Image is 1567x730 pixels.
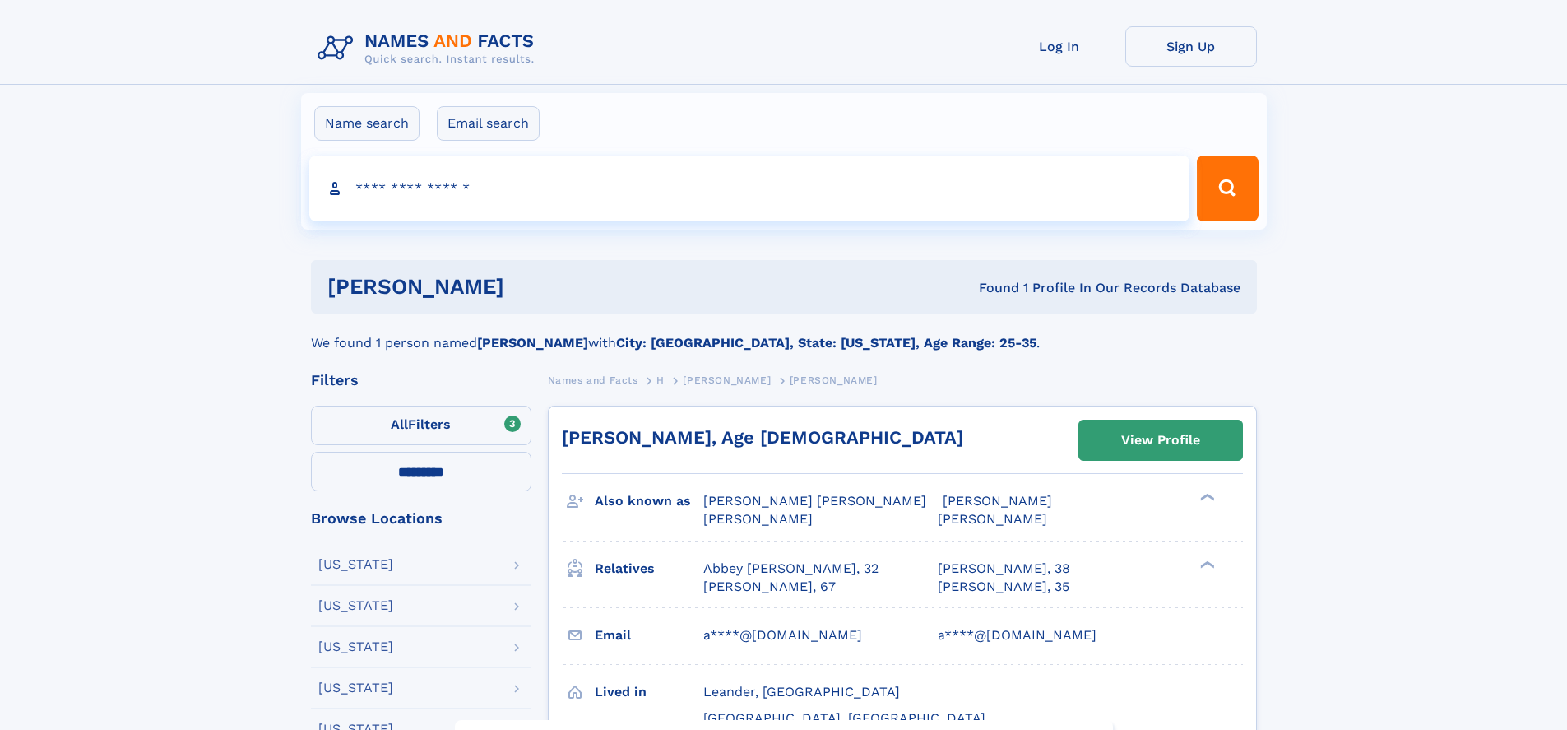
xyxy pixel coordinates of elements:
[318,681,393,695] div: [US_STATE]
[391,416,408,432] span: All
[562,427,963,448] a: [PERSON_NAME], Age [DEMOGRAPHIC_DATA]
[477,335,588,351] b: [PERSON_NAME]
[994,26,1125,67] a: Log In
[548,370,638,390] a: Names and Facts
[938,511,1047,527] span: [PERSON_NAME]
[703,684,900,700] span: Leander, [GEOGRAPHIC_DATA]
[703,511,813,527] span: [PERSON_NAME]
[703,560,879,578] a: Abbey [PERSON_NAME], 32
[1125,26,1257,67] a: Sign Up
[790,374,878,386] span: [PERSON_NAME]
[616,335,1036,351] b: City: [GEOGRAPHIC_DATA], State: [US_STATE], Age Range: 25-35
[656,374,665,386] span: H
[938,560,1070,578] a: [PERSON_NAME], 38
[1079,421,1242,460] a: View Profile
[703,578,836,596] a: [PERSON_NAME], 67
[1196,492,1216,503] div: ❯
[437,106,540,141] label: Email search
[327,277,742,297] h1: [PERSON_NAME]
[943,493,1052,509] span: [PERSON_NAME]
[318,558,393,571] div: [US_STATE]
[309,156,1190,221] input: search input
[703,710,985,726] span: [GEOGRAPHIC_DATA], [GEOGRAPHIC_DATA]
[595,487,703,515] h3: Also known as
[311,373,531,388] div: Filters
[1121,421,1200,459] div: View Profile
[318,599,393,612] div: [US_STATE]
[938,578,1069,596] a: [PERSON_NAME], 35
[314,106,420,141] label: Name search
[683,374,771,386] span: [PERSON_NAME]
[311,26,548,71] img: Logo Names and Facts
[595,678,703,706] h3: Lived in
[683,370,771,390] a: [PERSON_NAME]
[311,511,531,526] div: Browse Locations
[311,314,1257,353] div: We found 1 person named with .
[595,555,703,583] h3: Relatives
[703,493,926,509] span: [PERSON_NAME] [PERSON_NAME]
[741,279,1240,297] div: Found 1 Profile In Our Records Database
[311,406,531,445] label: Filters
[1196,559,1216,570] div: ❯
[1197,156,1258,221] button: Search Button
[656,370,665,390] a: H
[318,640,393,653] div: [US_STATE]
[595,621,703,649] h3: Email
